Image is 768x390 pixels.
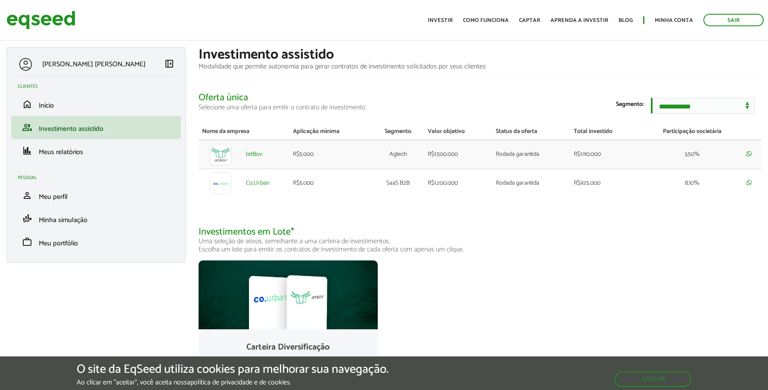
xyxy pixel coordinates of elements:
[18,84,181,89] h2: Clientes
[22,99,32,109] span: home
[492,169,570,198] td: Rodada garantida
[199,227,762,254] h2: Investimentos em Lote*
[289,140,372,169] td: R$5.000
[6,9,75,31] img: EqSeed
[18,214,174,224] a: finance_modeMinha simulação
[289,124,372,140] th: Aplicação mínima
[424,124,492,140] th: Valor objetivo
[77,363,389,376] h5: O site da EqSeed utiliza cookies para melhorar sua navegação.
[641,140,743,169] td: 3,50%
[746,151,752,158] a: Compartilhar rodada por whatsapp
[11,207,181,230] li: Minha simulação
[11,139,181,162] li: Meus relatórios
[212,343,364,352] div: Carteira Diversificação
[199,93,762,111] h2: Oferta única
[641,124,743,140] th: Participação societária
[77,378,389,387] p: Ao clicar em "aceitar", você aceita nossa .
[199,47,762,62] h1: Investimento assistido
[372,124,424,140] th: Segmento
[18,99,174,109] a: homeInício
[39,100,54,111] span: Início
[18,122,174,133] a: groupInvestimento assistido
[424,140,492,169] td: R$1.500.000
[570,169,641,198] td: R$925.000
[164,59,174,71] a: Colapsar menu
[492,140,570,169] td: Rodada garantida
[615,371,691,387] button: Aceitar
[11,93,181,116] li: Início
[164,59,174,69] span: left_panel_close
[22,190,32,201] span: person
[18,237,174,247] a: workMeu portfólio
[641,169,743,198] td: 8,10%
[11,230,181,254] li: Meu portfólio
[42,60,146,68] p: [PERSON_NAME] [PERSON_NAME]
[39,214,87,226] span: Minha simulação
[372,169,424,198] td: SaaS B2B
[22,214,32,224] span: finance_mode
[22,145,32,156] span: finance
[372,140,424,169] td: Agtech
[746,180,752,186] a: Compartilhar rodada por whatsapp
[39,146,83,158] span: Meus relatórios
[570,140,641,169] td: R$1.110.000
[519,18,540,23] a: Captar
[246,180,269,186] a: Co.Urban
[703,14,764,26] a: Sair
[570,124,641,140] th: Total investido
[655,18,693,23] a: Minha conta
[289,169,372,198] td: R$5.000
[18,145,174,156] a: financeMeus relatórios
[199,237,762,254] p: Uma seleção de ativos, semelhante a uma carteira de investimentos. Escolha um lote para emitir os...
[463,18,509,23] a: Como funciona
[199,62,762,71] p: Modalidade que permite autonomia para gerar contratos de investimento solicitados por seus clientes
[199,124,289,140] th: Nome da empresa
[190,379,290,386] a: política de privacidade e de cookies
[616,102,644,108] label: Segmento:
[39,238,78,249] span: Meu portfólio
[39,123,103,135] span: Investimento assistido
[22,237,32,247] span: work
[246,152,262,158] a: JetBov
[18,175,181,180] h2: Pessoal
[619,18,633,23] a: Blog
[424,169,492,198] td: R$1.200.000
[428,18,453,23] a: Investir
[18,190,174,201] a: personMeu perfil
[11,116,181,139] li: Investimento assistido
[199,103,762,111] p: Selecione uma oferta para emitir o contrato de investimento
[39,191,68,203] span: Meu perfil
[550,18,608,23] a: Aprenda a investir
[492,124,570,140] th: Status da oferta
[11,184,181,207] li: Meu perfil
[22,122,32,133] span: group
